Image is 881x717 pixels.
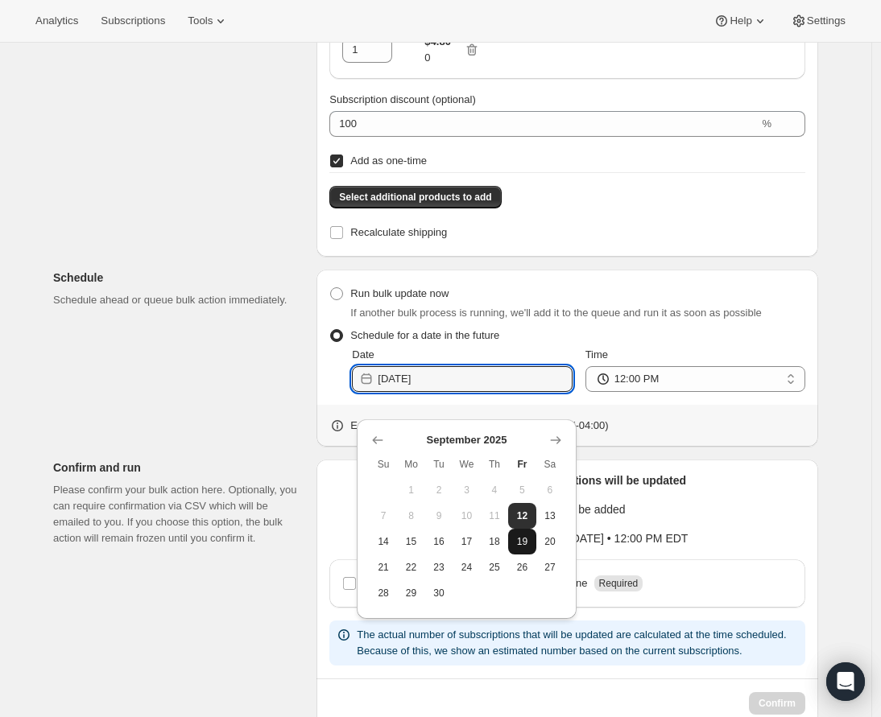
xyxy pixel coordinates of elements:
span: 13 [543,509,558,522]
p: Schedule [53,270,304,286]
button: Wednesday September 10 2025 [453,503,480,529]
span: Sa [543,458,558,471]
button: Sunday September 21 2025 [370,554,397,580]
button: Wednesday September 24 2025 [453,554,480,580]
button: Tuesday September 30 2025 [425,580,453,606]
span: 29 [403,587,418,600]
span: 6 [543,484,558,497]
div: Open Intercom Messenger [826,662,865,701]
button: Settings [781,10,855,32]
button: Show previous month, August 2025 [366,429,389,451]
button: Today Friday September 12 2025 [508,503,536,529]
p: Confirm and run [53,459,304,476]
span: 7 [376,509,391,522]
button: Sunday September 7 2025 [370,503,397,529]
span: % [762,117,771,130]
span: 16 [432,535,446,548]
button: Thursday September 18 2025 [481,529,508,554]
span: Select additional products to add [339,191,491,204]
th: Thursday [481,451,508,477]
span: 5 [515,484,529,497]
span: 26 [515,561,529,574]
button: Tuesday September 2 2025 [425,477,453,503]
button: Monday September 15 2025 [397,529,424,554]
span: Th [487,458,502,471]
span: 22 [403,561,418,574]
span: Subscription discount (optional) [329,93,475,105]
span: 23 [432,561,446,574]
span: Settings [807,14,846,27]
button: Friday September 19 2025 [508,529,536,554]
span: Fr [515,458,529,471]
span: 19 [515,535,529,548]
span: Su [376,458,391,471]
span: If another bulk process is running, we'll add it to the queue and run it as soon as possible [350,307,762,319]
span: 10 [459,509,474,522]
button: Sunday September 28 2025 [370,580,397,606]
div: 0 [424,34,451,66]
span: 27 [543,561,558,574]
span: 15 [403,535,418,548]
span: The actual number of subscriptions that will be updated are calculated at the time scheduled. Bec... [357,628,786,657]
th: Sunday [370,451,397,477]
span: Run bulk update now [350,287,449,299]
span: Required [599,578,639,589]
th: Wednesday [453,451,480,477]
span: Recalculate shipping [350,226,447,238]
span: Time [585,348,608,361]
button: Saturday September 6 2025 [536,477,565,503]
span: Mo [403,458,418,471]
span: 4 [487,484,502,497]
span: 21 [376,561,391,574]
span: Add as one-time [350,155,427,167]
span: 11 [487,509,502,522]
th: Tuesday [425,451,453,477]
span: Help [730,14,751,27]
p: Please confirm your bulk action here. Optionally, you can require confirmation via CSV which will... [53,482,304,546]
button: Saturday September 27 2025 [536,554,565,580]
button: Tuesday September 16 2025 [425,529,453,554]
button: Tuesday September 9 2025 [425,503,453,529]
p: Eastern Daylight Time ([GEOGRAPHIC_DATA]) ( -04 : 00 ) [350,418,608,434]
p: Schedule ahead or queue bulk action immediately. [53,292,304,308]
span: Date [352,348,374,361]
span: 17 [459,535,474,548]
button: Thursday September 4 2025 [481,477,508,503]
button: Help [704,10,777,32]
span: 18 [487,535,502,548]
button: Show next month, October 2025 [544,429,567,451]
span: 20 [543,535,558,548]
th: Saturday [536,451,565,477]
span: Tu [432,458,446,471]
span: Tools [188,14,213,27]
span: 24 [459,561,474,574]
span: 28 [376,587,391,600]
span: 3 [459,484,474,497]
span: 8 [403,509,418,522]
span: 9 [432,509,446,522]
th: Friday [508,451,536,477]
button: Monday September 1 2025 [397,477,424,503]
span: 1 [403,484,418,497]
button: Tools [178,10,238,32]
span: Schedule for a date in the future [350,329,499,341]
button: Monday September 22 2025 [397,554,424,580]
span: We [459,458,474,471]
span: Analytics [35,14,78,27]
button: Friday September 5 2025 [508,477,536,503]
span: 30 [432,587,446,600]
button: Friday September 26 2025 [508,554,536,580]
button: Wednesday September 3 2025 [453,477,480,503]
span: 2 [432,484,446,497]
button: Monday September 29 2025 [397,580,424,606]
button: Select additional products to add [329,186,501,208]
button: Wednesday September 17 2025 [453,529,480,554]
span: 12 [515,509,529,522]
button: Saturday September 13 2025 [536,503,565,529]
button: Analytics [26,10,88,32]
p: 1 product will be added [329,501,805,517]
button: Thursday September 11 2025 [481,503,508,529]
span: 14 [376,535,391,548]
span: 25 [487,561,502,574]
p: Bulk process will run on [DATE] • 12:00 PM EDT [329,530,805,546]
